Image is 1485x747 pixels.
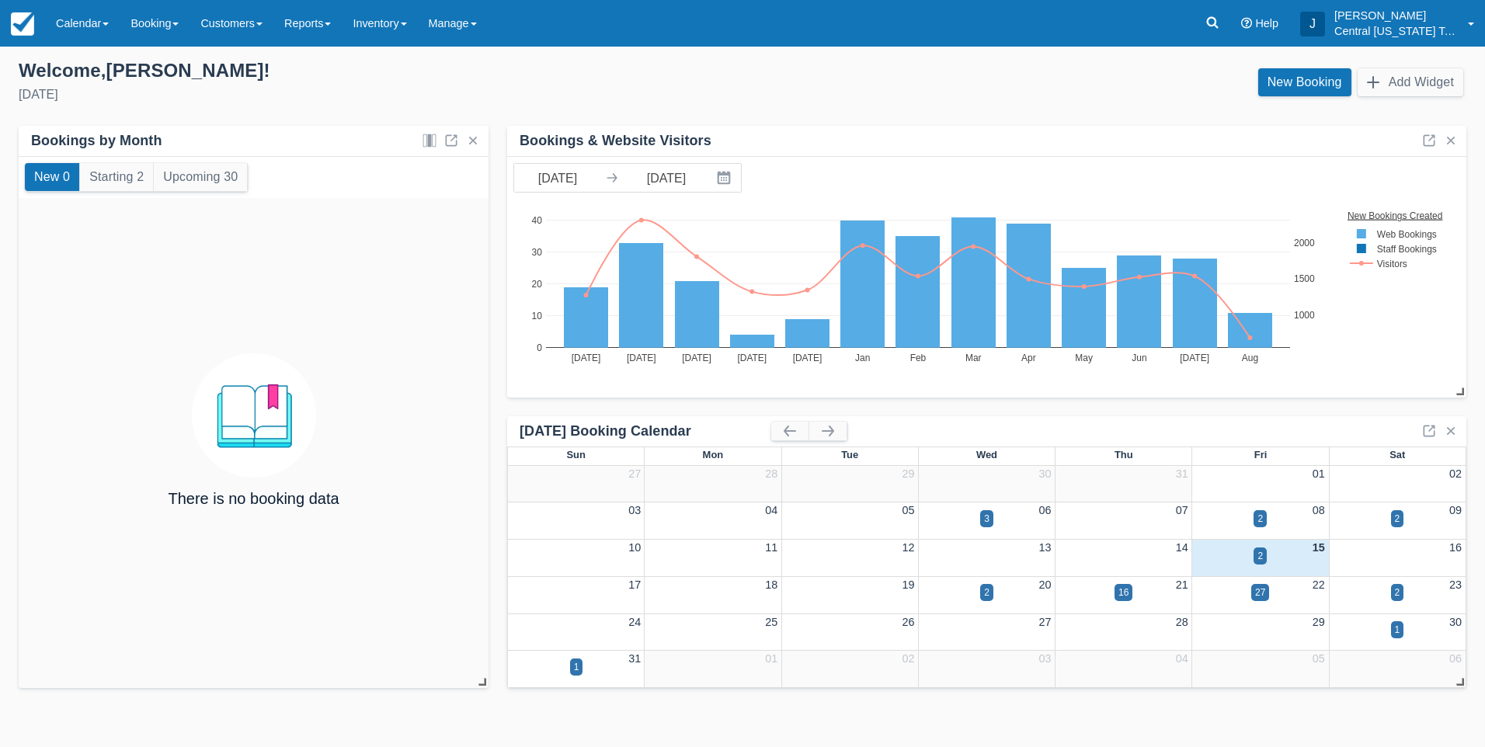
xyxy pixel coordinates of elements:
[1349,210,1445,221] text: New Bookings Created
[628,616,641,628] a: 24
[765,616,777,628] a: 25
[765,504,777,516] a: 04
[1118,585,1129,599] div: 16
[1449,578,1462,591] a: 23
[628,504,641,516] a: 03
[1257,549,1263,563] div: 2
[628,541,641,554] a: 10
[1039,578,1052,591] a: 20
[19,85,730,104] div: [DATE]
[154,163,247,191] button: Upcoming 30
[902,504,914,516] a: 05
[1254,449,1268,460] span: Fri
[1358,68,1463,96] button: Add Widget
[902,652,914,665] a: 02
[1258,68,1351,96] a: New Booking
[902,467,914,480] a: 29
[168,490,339,507] h4: There is no booking data
[1334,23,1459,39] p: Central [US_STATE] Tours
[1334,8,1459,23] p: [PERSON_NAME]
[514,164,601,192] input: Start Date
[841,449,858,460] span: Tue
[765,541,777,554] a: 11
[1176,616,1188,628] a: 28
[80,163,153,191] button: Starting 2
[1313,504,1325,516] a: 08
[1039,652,1052,665] a: 03
[1313,616,1325,628] a: 29
[19,59,730,82] div: Welcome , [PERSON_NAME] !
[1300,12,1325,36] div: J
[1313,652,1325,665] a: 05
[623,164,710,192] input: End Date
[1257,512,1263,526] div: 2
[1039,504,1052,516] a: 06
[1255,17,1278,30] span: Help
[628,652,641,665] a: 31
[1115,449,1133,460] span: Thu
[31,132,162,150] div: Bookings by Month
[25,163,79,191] button: New 0
[520,422,771,440] div: [DATE] Booking Calendar
[1449,504,1462,516] a: 09
[984,512,989,526] div: 3
[1313,467,1325,480] a: 01
[1176,652,1188,665] a: 04
[1313,541,1325,554] a: 15
[1449,541,1462,554] a: 16
[902,541,914,554] a: 12
[1039,467,1052,480] a: 30
[1176,467,1188,480] a: 31
[765,467,777,480] a: 28
[1395,585,1400,599] div: 2
[566,449,585,460] span: Sun
[1395,512,1400,526] div: 2
[628,467,641,480] a: 27
[902,578,914,591] a: 19
[1389,449,1405,460] span: Sat
[902,616,914,628] a: 26
[765,578,777,591] a: 18
[1255,585,1265,599] div: 27
[710,164,741,192] button: Interact with the calendar and add the check-in date for your trip.
[984,585,989,599] div: 2
[1176,504,1188,516] a: 07
[574,660,579,674] div: 1
[11,12,34,36] img: checkfront-main-nav-mini-logo.png
[192,353,316,478] img: booking.png
[1039,541,1052,554] a: 13
[703,449,724,460] span: Mon
[1449,652,1462,665] a: 06
[1313,578,1325,591] a: 22
[628,578,641,591] a: 17
[1241,18,1252,29] i: Help
[1449,467,1462,480] a: 02
[1176,578,1188,591] a: 21
[765,652,777,665] a: 01
[1176,541,1188,554] a: 14
[976,449,997,460] span: Wed
[1395,623,1400,637] div: 1
[1039,616,1052,628] a: 27
[520,132,711,150] div: Bookings & Website Visitors
[1449,616,1462,628] a: 30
